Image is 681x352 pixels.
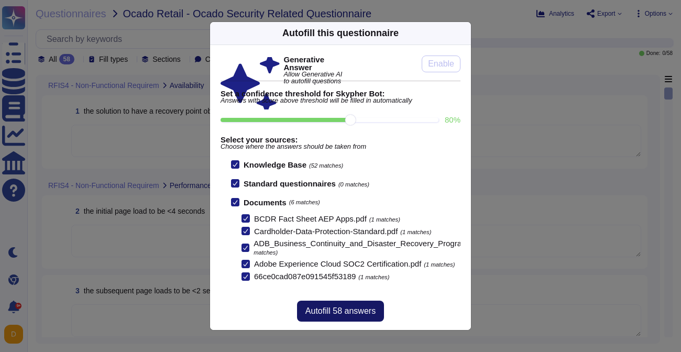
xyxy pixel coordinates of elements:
[284,56,343,71] b: Generative Answer
[445,116,460,124] label: 80 %
[282,26,399,40] div: Autofill this questionnaire
[254,241,525,255] span: (1 matches)
[297,301,384,322] button: Autofill 58 answers
[424,261,455,268] span: (1 matches)
[284,71,343,85] span: Allow Generative AI to autofill questions
[254,227,398,236] span: Cardholder-Data-Protection-Standard.pdf
[428,60,454,68] span: Enable
[221,144,460,150] span: Choose where the answers should be taken from
[244,199,287,206] b: Documents
[221,90,460,97] b: Set a confidence threshold for Skypher Bot:
[400,229,431,235] span: (1 matches)
[305,307,376,315] span: Autofill 58 answers
[422,56,460,72] button: Enable
[244,160,306,169] b: Knowledge Base
[254,214,367,223] span: BCDR Fact Sheet AEP Apps.pdf
[369,216,400,223] span: (1 matches)
[244,179,336,188] b: Standard questionnaires
[309,162,343,169] span: (52 matches)
[358,274,389,280] span: (1 matches)
[221,136,460,144] b: Select your sources:
[254,239,518,248] span: ADB_Business_Continuity_and_Disaster_Recovery_Program_Overview.pdf
[338,181,369,188] span: (0 matches)
[254,272,356,281] span: 66ce0cad087e091545f53189
[254,259,421,268] span: Adobe Experience Cloud SOC2 Certification.pdf
[221,97,460,104] span: Answers with score above threshold will be filled in automatically
[289,200,320,205] span: (6 matches)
